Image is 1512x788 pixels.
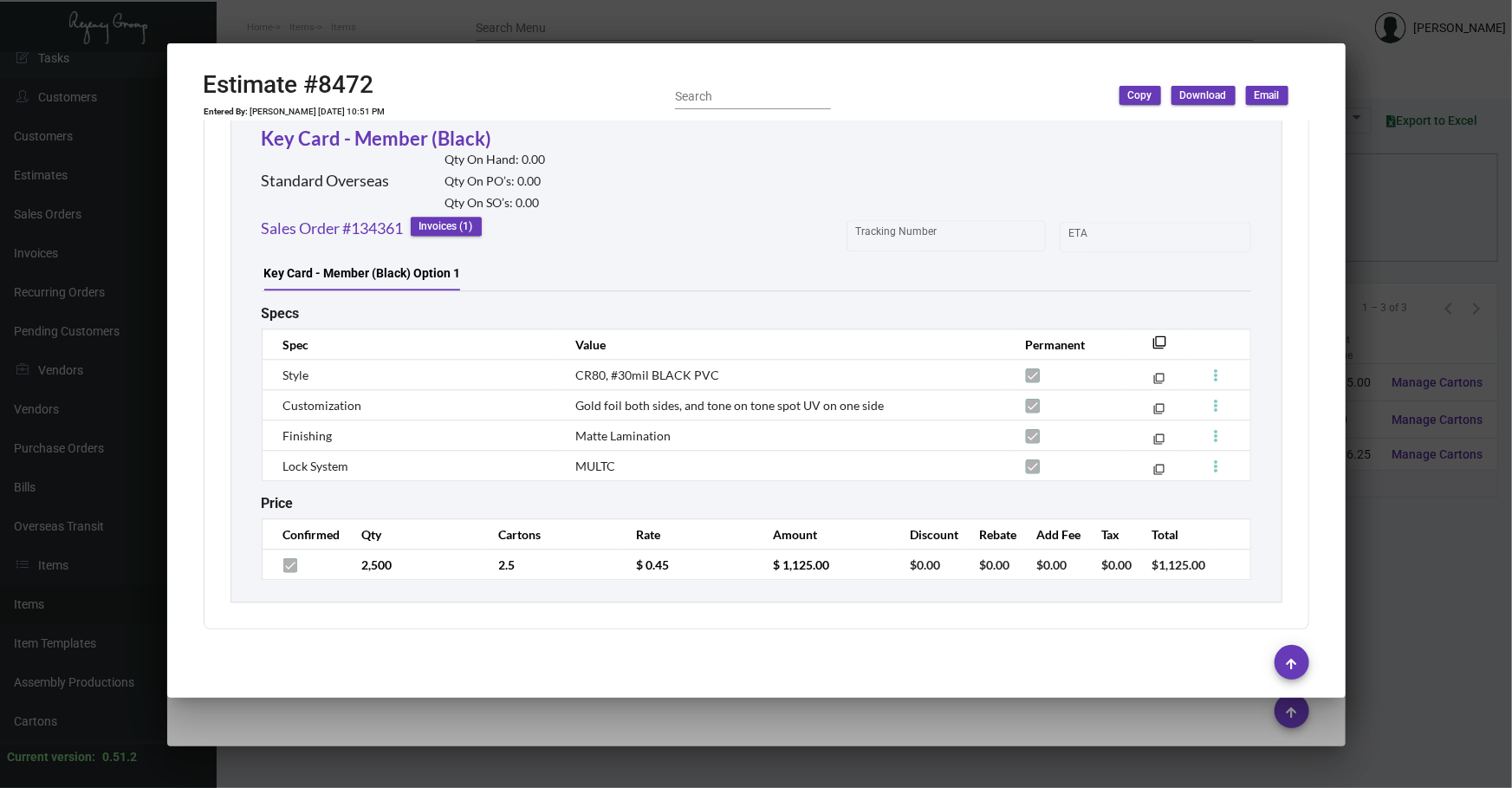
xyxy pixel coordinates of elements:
[1153,437,1165,448] mat-icon: filter_none
[892,519,962,550] th: Discount
[204,107,250,117] td: Entered By:
[419,219,473,234] span: Invoices (1)
[204,70,386,100] h2: Estimate #8472
[283,428,333,443] span: Finishing
[262,305,300,322] h2: Specs
[575,368,719,382] span: CR80, #30mil BLACK PVC
[283,459,349,473] span: Lock System
[1153,341,1167,355] mat-icon: filter_none
[445,174,546,189] h2: Qty On PO’s: 0.00
[1020,519,1085,550] th: Add Fee
[264,264,461,283] div: Key Card - Member (Black) Option 1
[262,127,492,150] a: Key Card - Member (Black)
[1153,407,1165,418] mat-icon: filter_none
[1255,88,1280,103] span: Email
[1152,557,1206,572] span: $1,125.00
[1119,86,1161,105] button: Copy
[1009,329,1127,360] th: Permanent
[756,519,892,550] th: Amount
[1153,376,1165,387] mat-icon: filter_none
[283,368,309,382] span: Style
[262,329,558,360] th: Spec
[250,107,386,117] td: [PERSON_NAME] [DATE] 10:51 PM
[1171,86,1236,105] button: Download
[445,196,546,211] h2: Qty On SO’s: 0.00
[575,428,671,443] span: Matte Lamination
[102,748,137,766] div: 0.51.2
[1153,467,1165,479] mat-icon: filter_none
[283,398,362,413] span: Customization
[344,519,481,550] th: Qty
[1128,88,1152,103] span: Copy
[262,519,344,550] th: Confirmed
[1102,557,1132,572] span: $0.00
[575,398,884,413] span: Gold foil both sides, and tone on tone spot UV on one side
[262,172,390,191] h2: Standard Overseas
[411,217,482,236] button: Invoices (1)
[445,153,546,167] h2: Qty On Hand: 0.00
[979,557,1009,572] span: $0.00
[7,748,95,766] div: Current version:
[575,459,615,473] span: MULTC
[619,519,756,550] th: Rate
[262,217,404,240] a: Sales Order #134361
[910,557,940,572] span: $0.00
[962,519,1019,550] th: Rebate
[1135,519,1210,550] th: Total
[482,519,619,550] th: Cartons
[1180,88,1227,103] span: Download
[1068,231,1122,244] input: Start date
[262,495,294,511] h2: Price
[1246,86,1288,105] button: Email
[558,329,1008,360] th: Value
[1037,557,1067,572] span: $0.00
[1137,231,1220,244] input: End date
[1085,519,1135,550] th: Tax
